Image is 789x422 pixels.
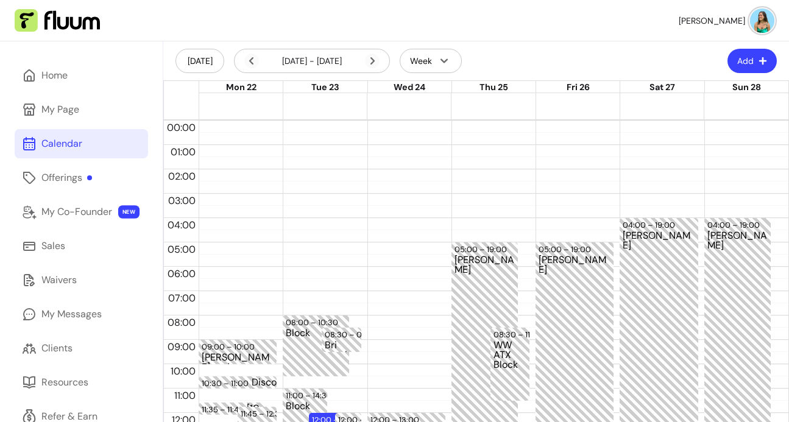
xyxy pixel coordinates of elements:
[199,340,277,364] div: 09:00 – 10:00[PERSON_NAME] and [PERSON_NAME] | Intuitive [PERSON_NAME]
[539,244,594,255] div: 05:00 – 19:00
[286,390,335,401] div: 11:00 – 14:30
[325,329,382,340] div: 08:30 – 09:30
[202,378,252,389] div: 10:30 – 11:00
[202,353,274,363] div: [PERSON_NAME] and [PERSON_NAME] | Intuitive [PERSON_NAME]
[479,81,508,94] button: Thu 25
[241,408,288,420] div: 11:45 – 12:30
[679,15,745,27] span: [PERSON_NAME]
[15,368,148,397] a: Resources
[649,81,675,94] button: Sat 27
[41,341,73,356] div: Clients
[286,328,346,375] div: Block
[168,365,199,378] span: 10:00
[679,9,774,33] button: avatar[PERSON_NAME]
[15,9,100,32] img: Fluum Logo
[247,404,307,413] div: [10-minute buffer before Sacred Interview event]
[226,81,257,94] button: Mon 22
[732,82,761,93] span: Sun 28
[171,389,199,402] span: 11:00
[311,81,339,94] button: Tue 23
[175,49,224,73] button: [DATE]
[165,340,199,353] span: 09:00
[490,328,529,401] div: 08:30 – 11:30WW ATX Block
[118,205,140,219] span: NEW
[41,68,68,83] div: Home
[394,82,425,93] span: Wed 24
[727,49,777,73] button: Add
[400,49,462,73] button: Week
[41,102,79,117] div: My Page
[15,197,148,227] a: My Co-Founder NEW
[199,376,277,389] div: 10:30 – 11:00Disco call with Reg
[494,340,526,399] div: WW ATX Block
[15,266,148,295] a: Waivers
[165,170,199,183] span: 02:00
[165,292,199,304] span: 07:00
[15,300,148,329] a: My Messages
[168,146,199,158] span: 01:00
[165,316,199,329] span: 08:00
[286,317,341,328] div: 08:00 – 10:30
[202,404,247,415] div: 11:35 – 11:45
[707,219,763,231] div: 04:00 – 19:00
[623,219,678,231] div: 04:00 – 19:00
[199,403,265,415] div: 11:35 – 11:45[10-minute buffer before Sacred Interview event]
[41,273,77,287] div: Waivers
[165,194,199,207] span: 03:00
[394,81,425,94] button: Wed 24
[15,163,148,192] a: Offerings
[311,82,339,93] span: Tue 23
[479,82,508,93] span: Thu 25
[649,82,675,93] span: Sat 27
[165,219,199,231] span: 04:00
[732,81,761,94] button: Sun 28
[567,82,590,93] span: Fri 26
[494,329,545,340] div: 08:30 – 11:30
[165,267,199,280] span: 06:00
[41,205,112,219] div: My Co-Founder
[226,82,257,93] span: Mon 22
[41,171,92,185] div: Offerings
[41,136,82,151] div: Calendar
[165,243,199,256] span: 05:00
[15,95,148,124] a: My Page
[750,9,774,33] img: avatar
[567,81,590,94] button: Fri 26
[164,121,199,134] span: 00:00
[202,341,258,353] div: 09:00 – 10:00
[15,129,148,158] a: Calendar
[455,244,510,255] div: 05:00 – 19:00
[15,334,148,363] a: Clients
[41,375,88,390] div: Resources
[41,307,102,322] div: My Messages
[41,239,65,253] div: Sales
[283,315,349,376] div: 08:00 – 10:30Block
[325,340,358,351] div: Bri session
[15,61,148,90] a: Home
[252,378,324,387] div: Disco call with Reg
[244,54,380,68] div: [DATE] - [DATE]
[15,231,148,261] a: Sales
[322,328,361,352] div: 08:30 – 09:30Bri session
